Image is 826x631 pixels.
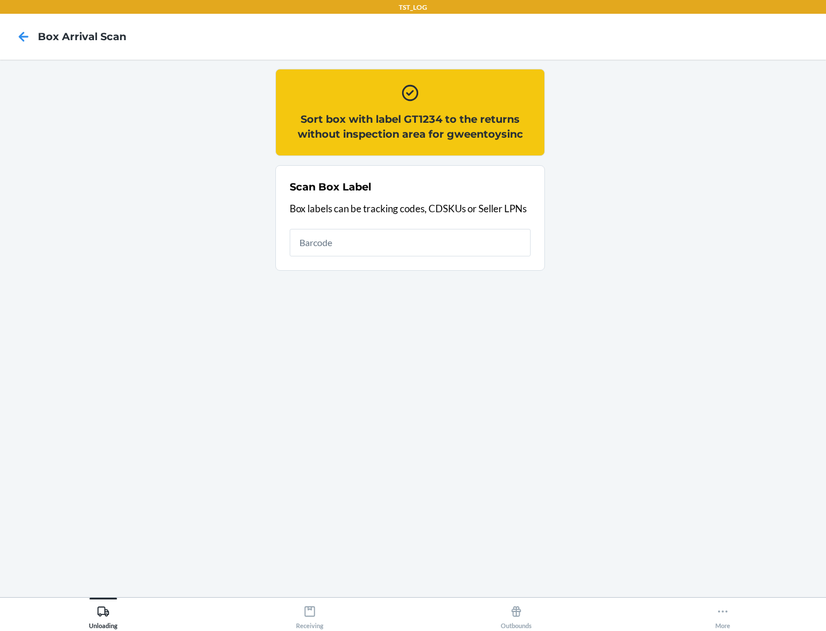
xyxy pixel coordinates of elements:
[296,601,324,629] div: Receiving
[290,201,531,216] p: Box labels can be tracking codes, CDSKUs or Seller LPNs
[501,601,532,629] div: Outbounds
[290,112,531,142] h2: Sort box with label GT1234 to the returns without inspection area for gweentoysinc
[38,29,126,44] h4: Box Arrival Scan
[715,601,730,629] div: More
[290,180,371,194] h2: Scan Box Label
[619,598,826,629] button: More
[290,229,531,256] input: Barcode
[89,601,118,629] div: Unloading
[206,598,413,629] button: Receiving
[399,2,427,13] p: TST_LOG
[413,598,619,629] button: Outbounds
